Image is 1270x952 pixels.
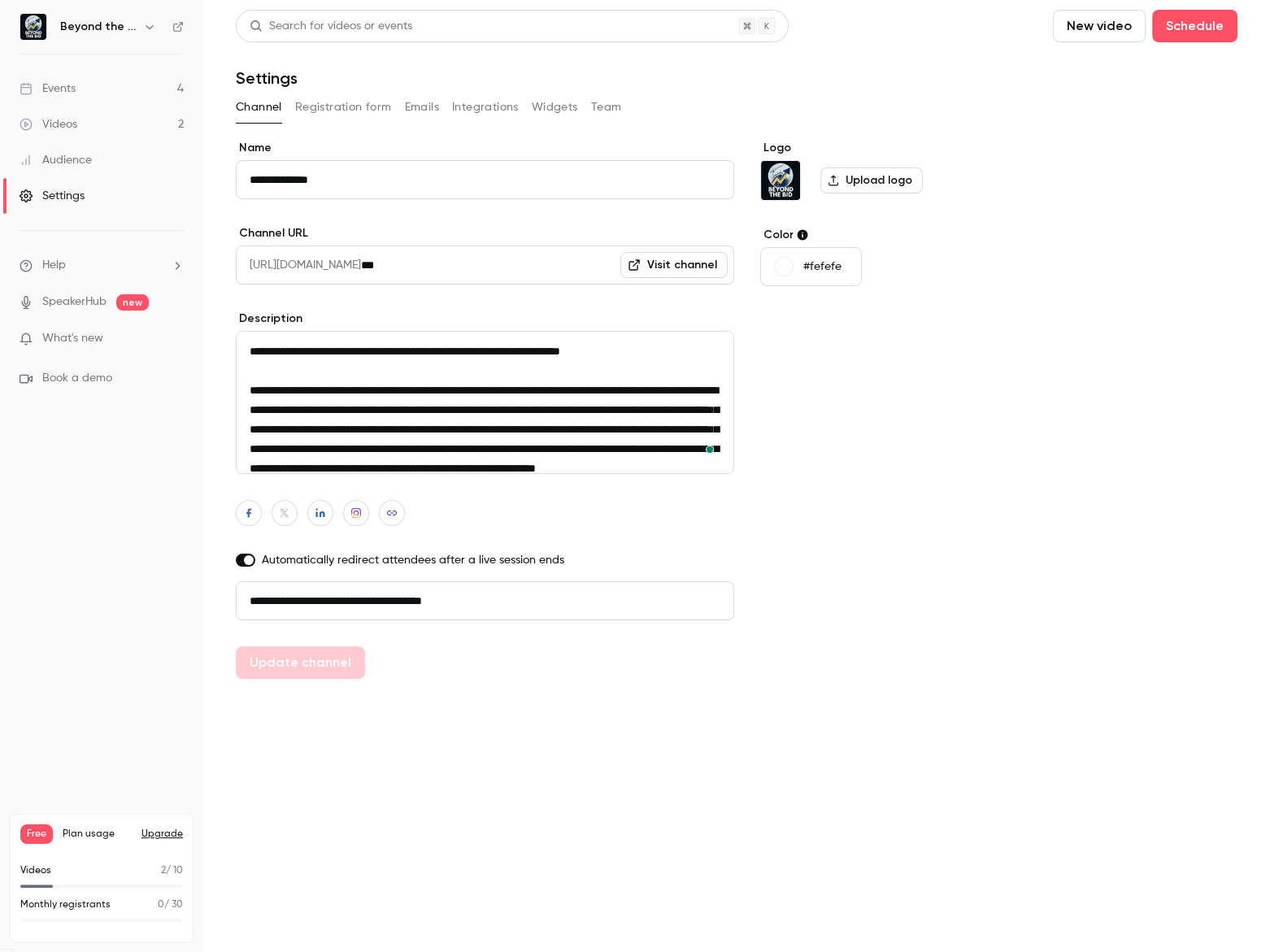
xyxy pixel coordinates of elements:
span: Book a demo [42,370,112,387]
img: Beyond the Bid [20,14,46,40]
h1: Settings [236,68,298,88]
div: Settings [20,188,85,204]
button: #fefefe [760,247,862,286]
span: 2 [161,866,166,876]
li: help-dropdown-opener [20,257,184,274]
button: New video [1053,10,1146,42]
label: Logo [760,140,1010,156]
button: Registration form [295,94,392,120]
p: Videos [20,863,51,878]
div: Videos [20,116,77,133]
span: [URL][DOMAIN_NAME] [236,246,361,285]
button: Emails [405,94,439,120]
span: Free [20,824,53,844]
button: Widgets [532,94,578,120]
textarea: To enrich screen reader interactions, please activate Accessibility in Grammarly extension settings [236,331,734,474]
span: Plan usage [63,828,132,841]
span: What's new [42,330,103,347]
label: Description [236,311,734,327]
label: Automatically redirect attendees after a live session ends [236,552,734,568]
div: Search for videos or events [250,18,412,35]
h6: Beyond the Bid [60,19,137,35]
label: Color [760,227,1010,243]
label: Name [236,140,734,156]
button: Integrations [452,94,519,120]
div: Audience [20,152,92,168]
span: new [116,294,149,311]
p: Monthly registrants [20,898,111,912]
a: Visit channel [620,252,728,278]
p: #fefefe [803,259,842,275]
button: Upgrade [141,828,183,841]
button: Channel [236,94,282,120]
label: Upload logo [820,167,923,193]
button: Schedule [1152,10,1237,42]
div: Events [20,80,76,97]
span: 0 [158,900,164,910]
img: Beyond the Bid [761,161,800,200]
a: SpeakerHub [42,293,107,311]
span: Help [42,257,66,274]
p: / 30 [158,898,183,912]
label: Channel URL [236,225,734,241]
button: Team [591,94,622,120]
p: / 10 [161,863,183,878]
